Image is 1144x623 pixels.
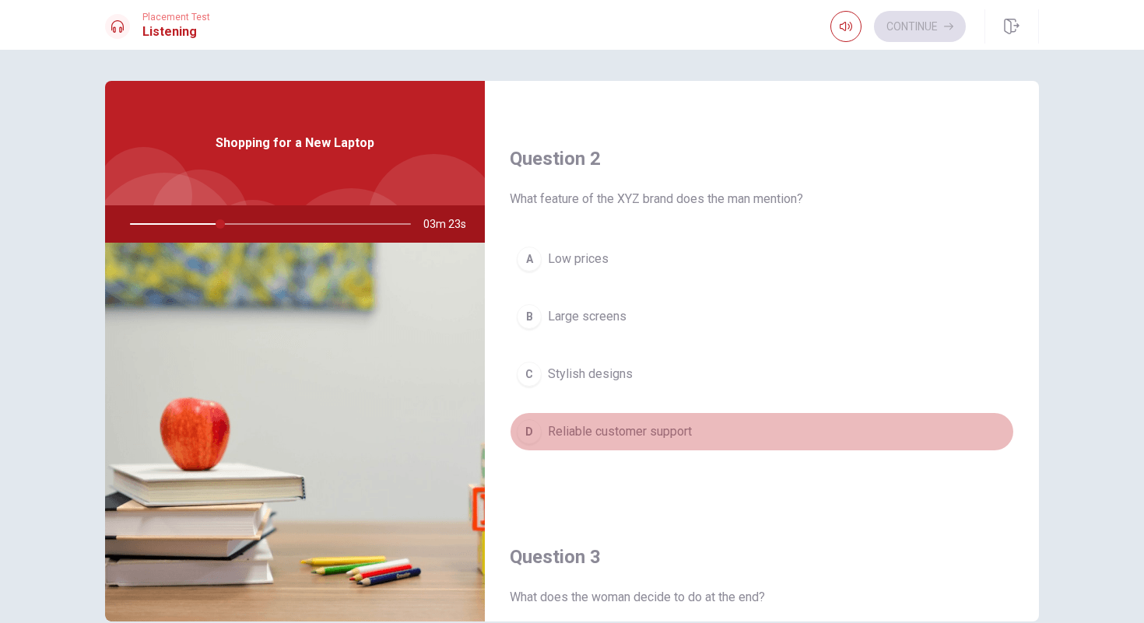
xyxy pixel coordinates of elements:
[517,419,542,444] div: D
[548,422,692,441] span: Reliable customer support
[105,243,485,621] img: Shopping for a New Laptop
[142,23,210,41] h1: Listening
[517,247,542,271] div: A
[510,588,1014,607] span: What does the woman decide to do at the end?
[548,307,626,326] span: Large screens
[548,365,633,383] span: Stylish designs
[142,12,210,23] span: Placement Test
[510,190,1014,208] span: What feature of the XYZ brand does the man mention?
[517,304,542,329] div: B
[510,412,1014,451] button: DReliable customer support
[548,250,609,268] span: Low prices
[510,544,1014,569] h4: Question 3
[510,355,1014,394] button: CStylish designs
[510,297,1014,336] button: BLarge screens
[216,134,374,152] span: Shopping for a New Laptop
[510,240,1014,278] button: ALow prices
[517,362,542,387] div: C
[423,205,479,243] span: 03m 23s
[510,146,1014,171] h4: Question 2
